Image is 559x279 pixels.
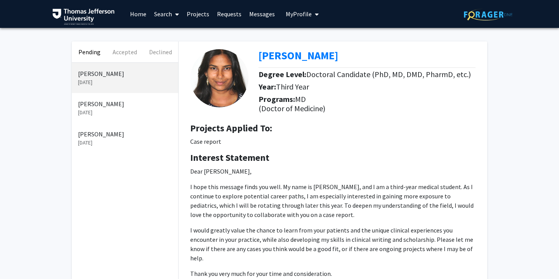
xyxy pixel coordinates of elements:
b: Interest Statement [190,152,269,164]
b: Degree Level: [259,69,306,79]
b: Programs: [259,94,295,104]
p: [DATE] [78,108,172,117]
iframe: Chat [6,244,33,273]
button: Accepted [107,41,142,62]
span: MD (Doctor of Medicine) [259,94,325,113]
p: Dear [PERSON_NAME], [190,167,476,176]
b: Year: [259,82,276,91]
a: Search [150,0,183,28]
p: Thank you very much for your time and consideration. [190,269,476,278]
button: Declined [143,41,178,62]
span: Doctoral Candidate (PhD, MD, DMD, PharmD, etc.) [306,69,471,79]
p: I would greatly value the chance to learn from your patients and the unique clinical experiences ... [190,226,476,263]
b: [PERSON_NAME] [259,48,338,62]
span: My Profile [286,10,312,18]
p: [PERSON_NAME] [78,99,172,108]
a: Opens in a new tab [259,48,338,62]
a: Messages [245,0,279,28]
p: [DATE] [78,139,172,147]
p: I hope this message finds you well. My name is [PERSON_NAME], and I am a third-year medical stude... [190,182,476,219]
img: Thomas Jefferson University Logo [52,9,115,25]
span: Third Year [276,82,309,91]
p: [PERSON_NAME] [78,69,172,78]
b: Projects Applied To: [190,122,272,134]
a: Projects [183,0,213,28]
p: [DATE] [78,78,172,86]
img: Profile Picture [190,49,248,107]
p: Case report [190,137,476,146]
button: Pending [72,41,107,62]
img: ForagerOne Logo [464,9,512,21]
p: [PERSON_NAME] [78,129,172,139]
a: Requests [213,0,245,28]
a: Home [126,0,150,28]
